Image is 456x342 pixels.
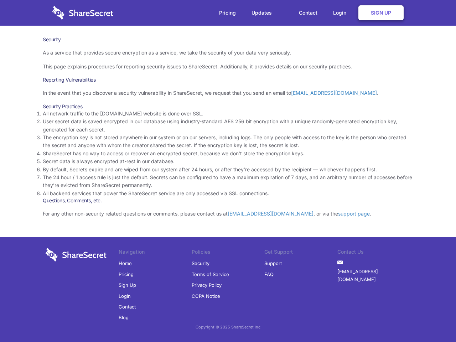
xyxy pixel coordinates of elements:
[291,90,377,96] a: [EMAIL_ADDRESS][DOMAIN_NAME]
[337,266,410,285] a: [EMAIL_ADDRESS][DOMAIN_NAME]
[119,269,134,280] a: Pricing
[358,5,404,20] a: Sign Up
[119,312,129,323] a: Blog
[192,269,229,280] a: Terms of Service
[337,248,410,258] li: Contact Us
[43,103,413,110] h3: Security Practices
[192,248,265,258] li: Policies
[43,89,413,97] p: In the event that you discover a security vulnerability in ShareSecret, we request that you send ...
[212,2,243,24] a: Pricing
[228,211,313,217] a: [EMAIL_ADDRESS][DOMAIN_NAME]
[119,280,136,290] a: Sign Up
[43,118,413,134] li: User secret data is saved encrypted in our database using industry-standard AES 256 bit encryptio...
[43,210,413,218] p: For any other non-security related questions or comments, please contact us at , or via the .
[192,280,222,290] a: Privacy Policy
[119,258,132,269] a: Home
[46,248,107,261] img: logo-wordmark-white-trans-d4663122ce5f474addd5e946df7df03e33cb6a1c49d2221995e7729f52c070b2.svg
[338,211,370,217] a: support page
[43,77,413,83] h3: Reporting Vulnerabilities
[43,63,413,71] p: This page explains procedures for reporting security issues to ShareSecret. Additionally, it prov...
[264,269,274,280] a: FAQ
[43,197,413,204] h3: Questions, Comments, etc.
[192,291,220,301] a: CCPA Notice
[43,166,413,173] li: By default, Secrets expire and are wiped from our system after 24 hours, or after they’re accesse...
[43,49,413,57] p: As a service that provides secure encryption as a service, we take the security of your data very...
[326,2,357,24] a: Login
[43,157,413,165] li: Secret data is always encrypted at-rest in our database.
[264,258,282,269] a: Support
[264,248,337,258] li: Get Support
[119,291,131,301] a: Login
[43,110,413,118] li: All network traffic to the [DOMAIN_NAME] website is done over SSL.
[119,248,192,258] li: Navigation
[292,2,325,24] a: Contact
[119,301,136,312] a: Contact
[43,36,413,43] h1: Security
[43,190,413,197] li: All backend services that power the ShareSecret service are only accessed via SSL connections.
[52,6,113,20] img: logo-wordmark-white-trans-d4663122ce5f474addd5e946df7df03e33cb6a1c49d2221995e7729f52c070b2.svg
[192,258,209,269] a: Security
[43,173,413,190] li: The 24 hour / 1 access rule is just the default. Secrets can be configured to have a maximum expi...
[43,150,413,157] li: ShareSecret has no way to access or recover an encrypted secret, because we don’t store the encry...
[43,134,413,150] li: The encryption key is not stored anywhere in our system or on our servers, including logs. The on...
